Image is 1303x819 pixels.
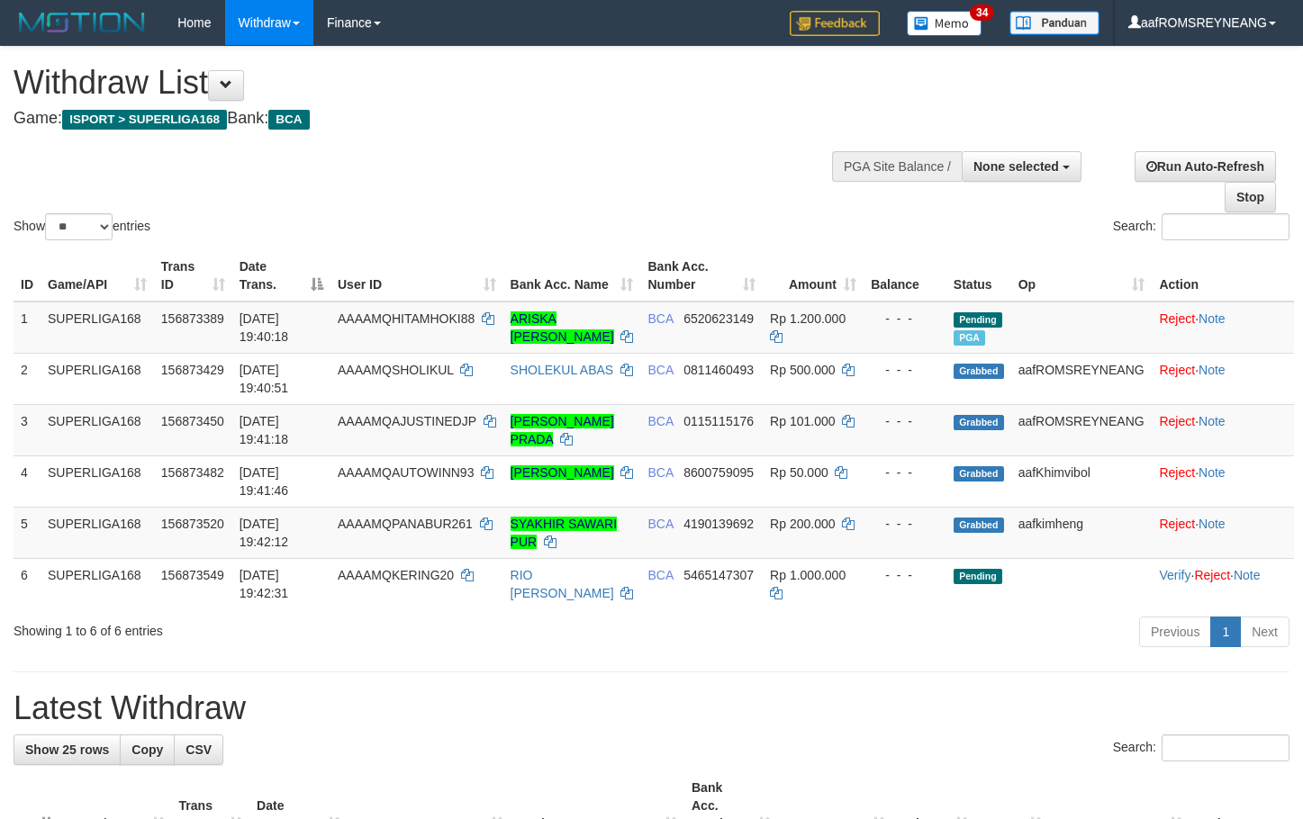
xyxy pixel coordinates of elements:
[131,742,163,757] span: Copy
[41,404,154,455] td: SUPERLIGA168
[511,517,618,549] a: SYAKHIR SAWARI PUR
[871,515,939,533] div: - - -
[770,311,846,326] span: Rp 1.200.000
[1199,414,1226,428] a: Note
[1162,734,1289,761] input: Search:
[511,465,614,480] a: [PERSON_NAME]
[763,250,864,301] th: Amount: activate to sort column ascending
[14,110,851,128] h4: Game: Bank:
[240,465,289,498] span: [DATE] 19:41:46
[1234,568,1261,582] a: Note
[1194,568,1230,582] a: Reject
[954,466,1004,481] span: Grabbed
[1139,616,1211,647] a: Previous
[871,361,939,379] div: - - -
[871,310,939,328] div: - - -
[954,364,1004,379] span: Grabbed
[973,159,1059,174] span: None selected
[338,568,454,582] span: AAAAMQKERING20
[1152,404,1294,455] td: ·
[161,414,224,428] span: 156873450
[14,404,41,455] td: 3
[240,311,289,344] span: [DATE] 19:40:18
[1011,404,1153,455] td: aafROMSREYNEANG
[647,414,673,428] span: BCA
[647,568,673,582] span: BCA
[1199,465,1226,480] a: Note
[1011,353,1153,404] td: aafROMSREYNEANG
[1199,363,1226,377] a: Note
[41,507,154,558] td: SUPERLIGA168
[1011,455,1153,507] td: aafKhimvibol
[1199,311,1226,326] a: Note
[770,465,828,480] span: Rp 50.000
[240,568,289,600] span: [DATE] 19:42:31
[1011,250,1153,301] th: Op: activate to sort column ascending
[41,250,154,301] th: Game/API: activate to sort column ascending
[907,11,982,36] img: Button%20Memo.svg
[683,517,754,531] span: Copy 4190139692 to clipboard
[174,734,223,765] a: CSV
[871,566,939,584] div: - - -
[41,353,154,404] td: SUPERLIGA168
[14,301,41,354] td: 1
[770,363,835,377] span: Rp 500.000
[161,465,224,480] span: 156873482
[232,250,330,301] th: Date Trans.: activate to sort column descending
[41,455,154,507] td: SUPERLIGA168
[1152,455,1294,507] td: ·
[954,569,1002,584] span: Pending
[154,250,232,301] th: Trans ID: activate to sort column ascending
[1240,616,1289,647] a: Next
[185,742,212,757] span: CSV
[647,363,673,377] span: BCA
[14,250,41,301] th: ID
[946,250,1011,301] th: Status
[14,615,529,640] div: Showing 1 to 6 of 6 entries
[683,414,754,428] span: Copy 0115115176 to clipboard
[954,330,985,346] span: Marked by aafchhiseyha
[503,250,641,301] th: Bank Acc. Name: activate to sort column ascending
[954,312,1002,328] span: Pending
[338,465,474,480] span: AAAAMQAUTOWINN93
[338,363,454,377] span: AAAAMQSHOLIKUL
[338,414,476,428] span: AAAAMQAJUSTINEDJP
[1162,213,1289,240] input: Search:
[14,9,150,36] img: MOTION_logo.png
[647,517,673,531] span: BCA
[962,151,1081,182] button: None selected
[1159,311,1195,326] a: Reject
[954,415,1004,430] span: Grabbed
[832,151,962,182] div: PGA Site Balance /
[790,11,880,36] img: Feedback.jpg
[1152,507,1294,558] td: ·
[120,734,175,765] a: Copy
[647,465,673,480] span: BCA
[1210,616,1241,647] a: 1
[14,353,41,404] td: 2
[41,301,154,354] td: SUPERLIGA168
[864,250,946,301] th: Balance
[511,568,614,600] a: RIO [PERSON_NAME]
[62,110,227,130] span: ISPORT > SUPERLIGA168
[1159,465,1195,480] a: Reject
[14,690,1289,726] h1: Latest Withdraw
[1159,414,1195,428] a: Reject
[511,311,614,344] a: ARISKA [PERSON_NAME]
[770,414,835,428] span: Rp 101.000
[41,558,154,609] td: SUPERLIGA168
[683,311,754,326] span: Copy 6520623149 to clipboard
[970,4,994,21] span: 34
[1011,507,1153,558] td: aafkimheng
[161,311,224,326] span: 156873389
[1199,517,1226,531] a: Note
[14,213,150,240] label: Show entries
[338,311,475,326] span: AAAAMQHITAMHOKI88
[1113,213,1289,240] label: Search:
[240,414,289,446] span: [DATE] 19:41:18
[1225,182,1276,212] a: Stop
[338,517,473,531] span: AAAAMQPANABUR261
[14,507,41,558] td: 5
[770,517,835,531] span: Rp 200.000
[1152,250,1294,301] th: Action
